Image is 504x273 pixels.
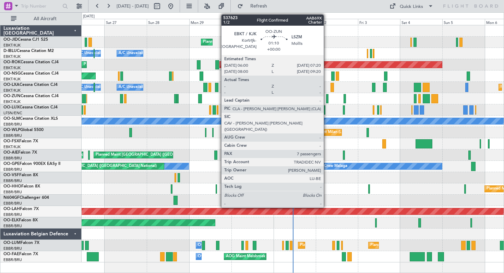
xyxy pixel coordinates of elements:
[3,207,20,211] span: OO-LAH
[3,83,20,87] span: OO-LXA
[119,82,147,92] div: A/C Unavailable
[3,184,21,188] span: OO-HHO
[147,19,189,25] div: Sun 28
[198,251,244,262] div: Owner Melsbroek Air Base
[302,127,351,138] div: Planned Maint Milan (Linate)
[3,122,22,127] a: EBBR/BRU
[231,19,274,25] div: Tue 30
[3,49,54,53] a: D-IBLUCessna Citation M2
[3,71,21,76] span: OO-NSG
[3,173,38,177] a: OO-VSFFalcon 8X
[3,139,19,143] span: OO-FSX
[189,19,231,25] div: Mon 29
[3,105,58,109] a: OO-LUXCessna Citation CJ4
[3,241,21,245] span: OO-LUM
[3,207,39,211] a: OO-LAHFalcon 7X
[3,184,40,188] a: OO-HHOFalcon 8X
[96,150,204,160] div: Planned Maint [GEOGRAPHIC_DATA] ([GEOGRAPHIC_DATA])
[3,246,22,251] a: EBBR/BRU
[21,1,60,11] input: Trip Number
[3,54,21,59] a: EBKT/KJK
[62,19,105,25] div: Fri 26
[3,252,19,256] span: OO-FAE
[3,218,19,222] span: OO-ELK
[3,178,22,183] a: EBBR/BRU
[275,14,286,19] div: [DATE]
[317,161,347,171] div: No Crew Malaga
[119,48,228,58] div: A/C Unavailable [GEOGRAPHIC_DATA]-[GEOGRAPHIC_DATA]
[3,223,22,229] a: EBBR/BRU
[3,139,38,143] a: OO-FSXFalcon 7X
[316,19,358,25] div: Thu 2
[3,117,20,121] span: OO-SLM
[3,212,22,217] a: EBBR/BRU
[33,161,157,171] div: Planned Maint [GEOGRAPHIC_DATA] ([GEOGRAPHIC_DATA] National)
[3,218,38,222] a: OO-ELKFalcon 8X
[3,117,58,121] a: OO-SLMCessna Citation XLS
[3,173,19,177] span: OO-VSF
[117,3,149,9] span: [DATE] - [DATE]
[3,49,17,53] span: D-IBLU
[3,151,37,155] a: OO-AIEFalcon 7X
[3,144,21,149] a: EBKT/KJK
[3,38,18,42] span: OO-JID
[3,257,22,262] a: EBBR/BRU
[442,19,484,25] div: Sun 5
[3,60,21,64] span: OO-ROK
[358,19,400,25] div: Fri 3
[3,88,21,93] a: EBKT/KJK
[84,60,164,70] div: Planned Maint Kortrijk-[GEOGRAPHIC_DATA]
[3,60,59,64] a: OO-ROKCessna Citation CJ4
[386,1,437,12] button: Quick Links
[3,241,39,245] a: OO-LUMFalcon 7X
[3,94,59,98] a: OO-ZUNCessna Citation CJ4
[3,65,21,70] a: EBKT/KJK
[3,99,21,104] a: EBKT/KJK
[203,37,283,47] div: Planned Maint Kortrijk-[GEOGRAPHIC_DATA]
[3,83,58,87] a: OO-LXACessna Citation CJ4
[221,60,296,70] div: AOG Maint Kortrijk-[GEOGRAPHIC_DATA]
[3,43,21,48] a: EBKT/KJK
[274,19,316,25] div: Wed 1
[370,240,494,250] div: Planned Maint [GEOGRAPHIC_DATA] ([GEOGRAPHIC_DATA] National)
[3,38,48,42] a: OO-JIDCessna CJ1 525
[3,196,49,200] a: N604GFChallenger 604
[300,240,424,250] div: Planned Maint [GEOGRAPHIC_DATA] ([GEOGRAPHIC_DATA] National)
[83,14,95,19] div: [DATE]
[3,110,22,116] a: LFSN/ENC
[3,133,22,138] a: EBBR/BRU
[3,252,38,256] a: OO-FAEFalcon 7X
[198,240,244,250] div: Owner Melsbroek Air Base
[3,151,18,155] span: OO-AIE
[105,19,147,25] div: Sat 27
[3,105,20,109] span: OO-LUX
[226,251,281,262] div: AOG Maint Melsbroek Air Base
[3,162,60,166] a: OO-GPEFalcon 900EX EASy II
[3,190,22,195] a: EBBR/BRU
[3,156,22,161] a: EBBR/BRU
[234,1,275,12] button: Refresh
[400,19,442,25] div: Sat 4
[3,94,21,98] span: OO-ZUN
[3,128,20,132] span: OO-WLP
[400,3,423,10] div: Quick Links
[3,77,21,82] a: EBKT/KJK
[244,4,273,9] span: Refresh
[3,71,59,76] a: OO-NSGCessna Citation CJ4
[3,201,22,206] a: EBBR/BRU
[3,196,20,200] span: N604GF
[8,13,74,24] button: All Aircraft
[3,162,20,166] span: OO-GPE
[18,16,72,21] span: All Aircraft
[3,167,22,172] a: EBBR/BRU
[3,128,44,132] a: OO-WLPGlobal 5500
